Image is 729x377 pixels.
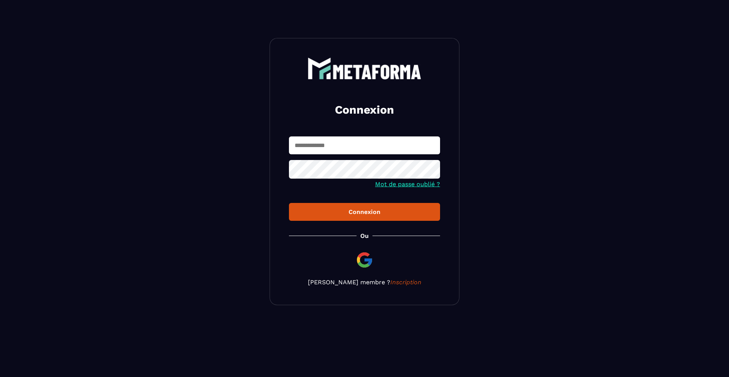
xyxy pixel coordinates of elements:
[375,181,440,188] a: Mot de passe oublié ?
[289,279,440,286] p: [PERSON_NAME] membre ?
[390,279,421,286] a: Inscription
[295,208,434,215] div: Connexion
[308,57,421,79] img: logo
[355,251,374,269] img: google
[289,203,440,221] button: Connexion
[360,232,369,239] p: Ou
[289,57,440,79] a: logo
[298,102,431,117] h2: Connexion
